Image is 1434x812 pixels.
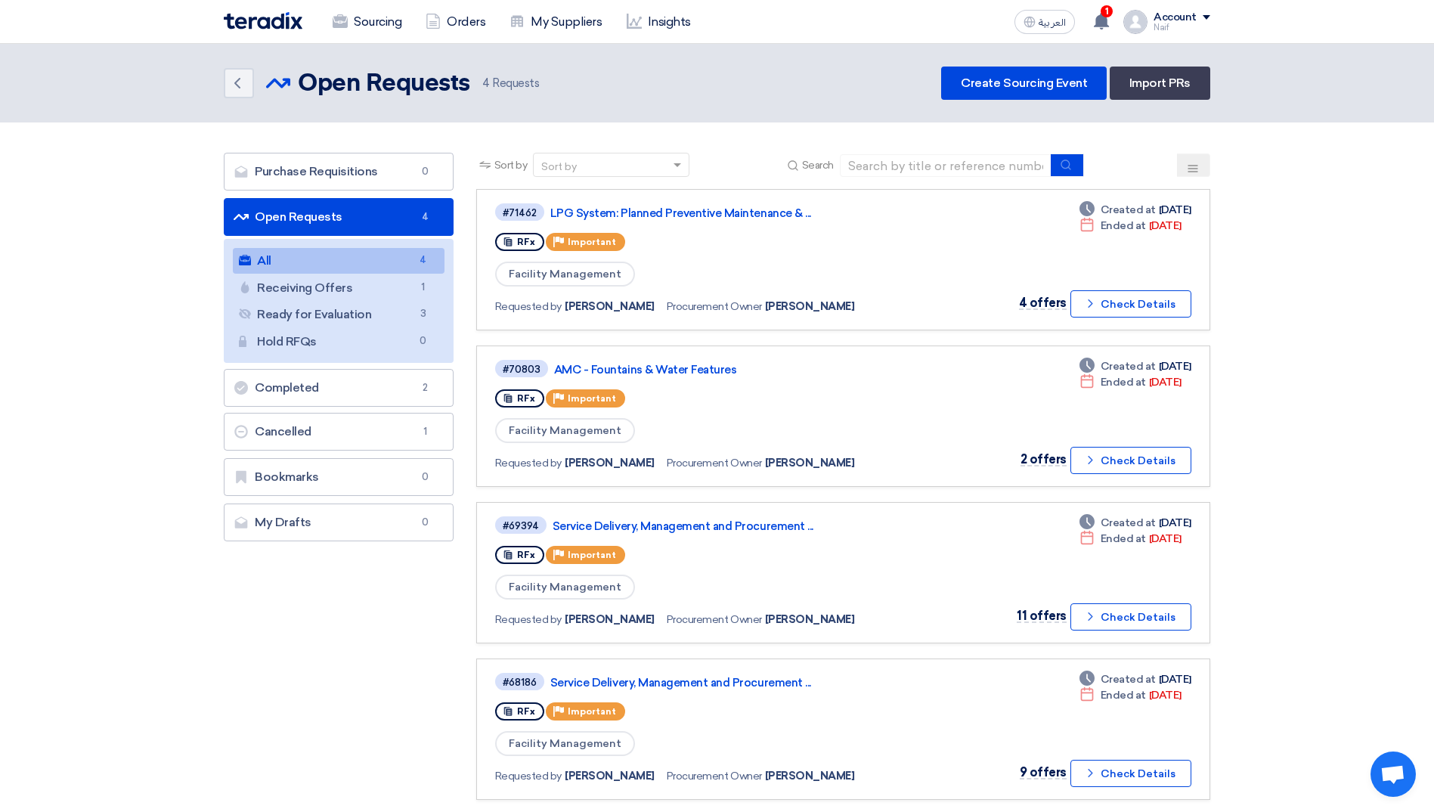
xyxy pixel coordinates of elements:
div: [DATE] [1079,218,1182,234]
span: RFx [517,393,535,404]
span: Requested by [495,768,562,784]
div: Sort by [541,159,577,175]
div: [DATE] [1079,687,1182,703]
span: 4 [417,209,435,225]
span: 2 [417,380,435,395]
a: Insights [615,5,703,39]
span: [PERSON_NAME] [565,612,655,628]
div: Open chat [1371,752,1416,797]
div: #70803 [503,364,540,374]
span: 4 offers [1019,296,1067,310]
a: Import PRs [1110,67,1210,100]
a: Hold RFQs [233,329,444,355]
div: Naif [1154,23,1210,32]
div: [DATE] [1079,515,1191,531]
a: My Suppliers [497,5,614,39]
span: Important [568,550,616,560]
span: Search [802,157,834,173]
a: Cancelled1 [224,413,454,451]
span: Sort by [494,157,528,173]
span: Facility Management [495,731,635,756]
span: RFx [517,706,535,717]
span: Created at [1101,515,1156,531]
span: Requested by [495,455,562,471]
a: Service Delivery, Management and Procurement ... [550,676,928,690]
span: Requested by [495,612,562,628]
span: 1 [414,280,432,296]
div: [DATE] [1079,671,1191,687]
button: العربية [1014,10,1075,34]
div: [DATE] [1079,358,1191,374]
button: Check Details [1070,290,1191,318]
span: 0 [414,333,432,349]
input: Search by title or reference number [840,154,1051,177]
a: LPG System: Planned Preventive Maintenance & ... [550,206,928,220]
span: 1 [417,424,435,439]
img: profile_test.png [1123,10,1148,34]
span: [PERSON_NAME] [565,299,655,315]
a: Completed2 [224,369,454,407]
a: Orders [413,5,497,39]
span: Requests [482,75,540,92]
a: AMC - Fountains & Water Features [554,363,932,377]
span: 4 [414,253,432,268]
span: Procurement Owner [667,612,762,628]
span: Ended at [1101,531,1146,547]
a: All [233,248,444,274]
span: 0 [417,515,435,530]
span: Created at [1101,202,1156,218]
span: Created at [1101,671,1156,687]
span: 2 offers [1021,452,1067,466]
span: Important [568,706,616,717]
a: Service Delivery, Management and Procurement ... [553,519,931,533]
span: Ended at [1101,218,1146,234]
div: [DATE] [1079,531,1182,547]
a: Sourcing [321,5,413,39]
span: Procurement Owner [667,455,762,471]
span: 4 [482,76,490,90]
span: [PERSON_NAME] [765,612,855,628]
div: Account [1154,11,1197,24]
a: Receiving Offers [233,275,444,301]
img: Teradix logo [224,12,302,29]
span: Created at [1101,358,1156,374]
span: Important [568,393,616,404]
a: My Drafts0 [224,504,454,541]
a: Create Sourcing Event [941,67,1107,100]
span: [PERSON_NAME] [765,768,855,784]
span: Facility Management [495,262,635,287]
span: [PERSON_NAME] [565,455,655,471]
span: Facility Management [495,418,635,443]
span: RFx [517,237,535,247]
button: Check Details [1070,760,1191,787]
span: Procurement Owner [667,768,762,784]
span: RFx [517,550,535,560]
span: 0 [417,470,435,485]
div: [DATE] [1079,202,1191,218]
a: Ready for Evaluation [233,302,444,327]
button: Check Details [1070,603,1191,631]
span: [PERSON_NAME] [765,299,855,315]
span: Procurement Owner [667,299,762,315]
div: #68186 [503,677,537,687]
span: Ended at [1101,687,1146,703]
div: #69394 [503,521,539,531]
span: [PERSON_NAME] [765,455,855,471]
span: 3 [414,306,432,322]
a: Purchase Requisitions0 [224,153,454,191]
span: Facility Management [495,575,635,600]
span: العربية [1039,17,1066,28]
div: [DATE] [1079,374,1182,390]
a: Open Requests4 [224,198,454,236]
span: Ended at [1101,374,1146,390]
span: [PERSON_NAME] [565,768,655,784]
span: 1 [1101,5,1113,17]
span: Requested by [495,299,562,315]
h2: Open Requests [298,69,470,99]
button: Check Details [1070,447,1191,474]
span: 11 offers [1017,609,1067,623]
div: #71462 [503,208,537,218]
a: Bookmarks0 [224,458,454,496]
span: 0 [417,164,435,179]
span: Important [568,237,616,247]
